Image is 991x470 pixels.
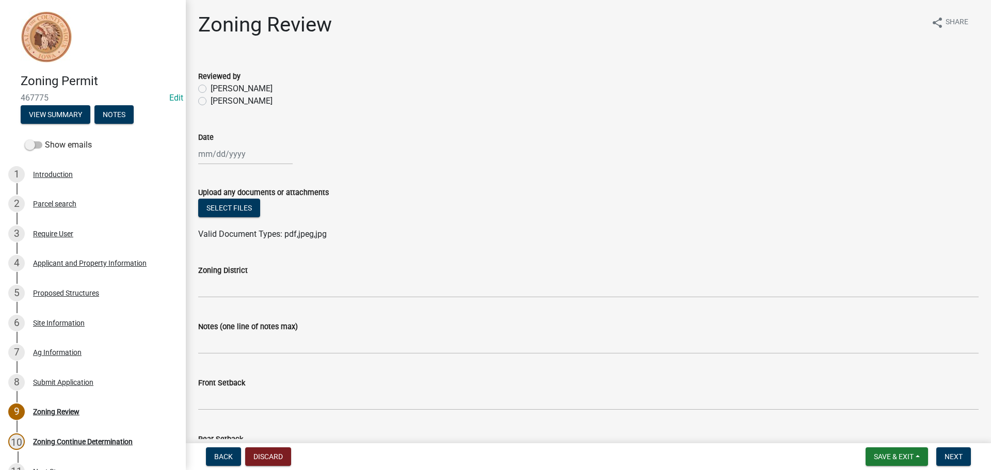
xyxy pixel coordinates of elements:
div: 9 [8,403,25,420]
button: Notes [94,105,134,124]
div: Applicant and Property Information [33,260,147,267]
i: share [931,17,944,29]
span: Valid Document Types: pdf,jpeg,jpg [198,229,327,239]
button: shareShare [923,12,977,33]
button: View Summary [21,105,90,124]
span: Back [214,452,233,461]
div: 10 [8,433,25,450]
label: Notes (one line of notes max) [198,323,298,331]
button: Next [936,447,971,466]
div: 4 [8,255,25,271]
a: Edit [169,93,183,103]
label: [PERSON_NAME] [211,95,273,107]
button: Save & Exit [866,447,928,466]
span: 467775 [21,93,165,103]
div: Ag Information [33,349,82,356]
div: Parcel search [33,200,76,207]
button: Select files [198,199,260,217]
label: Reviewed by [198,73,241,80]
label: Show emails [25,139,92,151]
div: 7 [8,344,25,361]
button: Discard [245,447,291,466]
img: Sioux County, Iowa [21,11,72,63]
button: Back [206,447,241,466]
div: 5 [8,285,25,301]
wm-modal-confirm: Summary [21,111,90,119]
wm-modal-confirm: Notes [94,111,134,119]
div: Proposed Structures [33,289,99,297]
h4: Zoning Permit [21,74,178,89]
div: Site Information [33,319,85,327]
div: Submit Application [33,379,93,386]
label: Rear Setback [198,436,243,443]
div: Introduction [33,171,73,178]
label: Zoning District [198,267,248,274]
label: Date [198,134,214,141]
input: mm/dd/yyyy [198,143,293,165]
div: 8 [8,374,25,391]
wm-modal-confirm: Edit Application Number [169,93,183,103]
div: Require User [33,230,73,237]
h1: Zoning Review [198,12,332,37]
label: Upload any documents or attachments [198,189,329,197]
div: 6 [8,315,25,331]
label: Front Setback [198,380,245,387]
div: Zoning Continue Determination [33,438,133,445]
label: [PERSON_NAME] [211,83,273,95]
div: 1 [8,166,25,183]
div: 2 [8,196,25,212]
span: Next [945,452,963,461]
div: 3 [8,225,25,242]
span: Share [946,17,968,29]
span: Save & Exit [874,452,914,461]
div: Zoning Review [33,408,79,415]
